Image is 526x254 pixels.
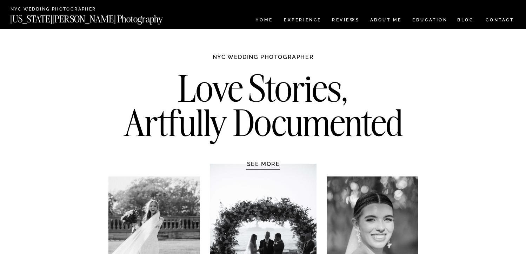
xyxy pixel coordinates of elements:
a: SEE MORE [230,160,297,167]
a: CONTACT [485,16,514,24]
a: NYC Wedding Photographer [11,7,116,12]
a: BLOG [457,18,474,24]
a: [US_STATE][PERSON_NAME] Photography [10,14,186,20]
a: ABOUT ME [370,18,402,24]
h2: Love Stories, Artfully Documented [116,71,411,145]
a: EDUCATION [412,18,448,24]
a: HOME [254,18,274,24]
a: Experience [284,18,321,24]
h1: NYC WEDDING PHOTOGRAPHER [198,53,329,67]
a: REVIEWS [332,18,358,24]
